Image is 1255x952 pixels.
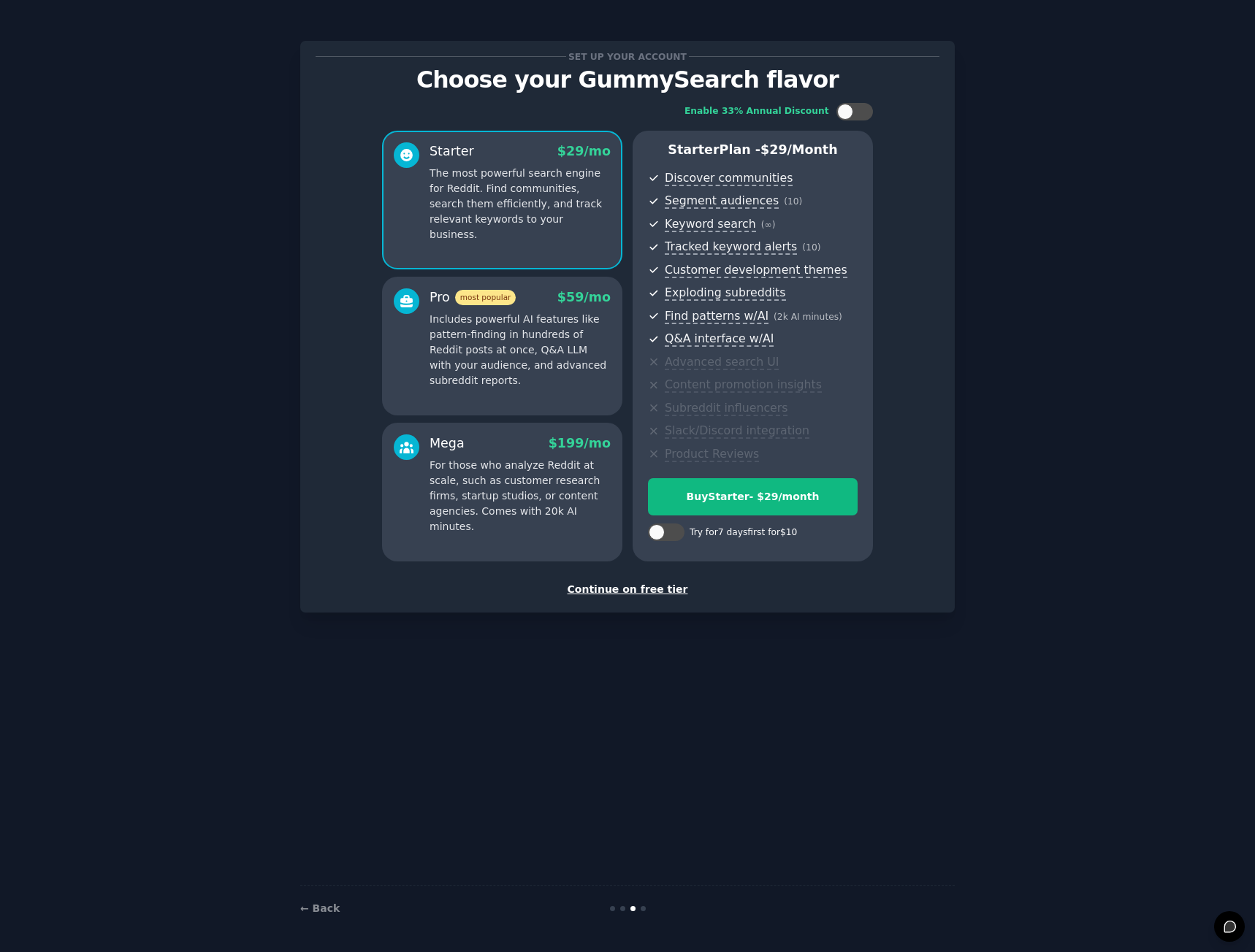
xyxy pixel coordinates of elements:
p: The most powerful search engine for Reddit. Find communities, search them efficiently, and track ... [430,166,611,242]
div: Starter [430,142,474,161]
div: Continue on free tier [316,582,939,597]
p: Includes powerful AI features like pattern-finding in hundreds of Reddit posts at once, Q&A LLM w... [430,312,611,388]
p: Choose your GummySearch flavor [316,67,939,93]
span: Keyword search [665,217,756,232]
div: Mega [430,434,465,453]
div: Buy Starter - $ 29 /month [649,489,857,504]
div: Try for 7 days first for $10 [690,526,797,540]
span: Q&A interface w/AI [665,331,774,347]
span: $ 29 /month [760,142,838,157]
span: Product Reviews [665,447,759,462]
span: Discover communities [665,171,793,186]
span: ( 2k AI minutes ) [774,312,842,322]
span: Segment audiences [665,193,779,209]
span: $ 199 /mo [549,436,611,450]
span: Exploding subreddits [665,285,785,301]
p: Starter Plan - [648,141,858,159]
span: Find patterns w/AI [665,309,768,324]
span: $ 29 /mo [557,144,611,158]
div: Pro [430,288,516,307]
span: $ 59 /mo [557,290,611,304]
span: ( 10 ) [784,196,802,207]
span: Advanced search UI [665,355,779,370]
span: Tracked keyword alerts [665,239,797,255]
span: Set up your account [566,49,690,64]
span: ( ∞ ) [761,220,776,230]
div: Enable 33% Annual Discount [684,105,829,118]
span: Subreddit influencers [665,401,787,416]
a: ← Back [300,902,340,914]
span: most popular [455,290,516,305]
span: ( 10 ) [802,242,820,253]
span: Content promotion insights [665,377,822,393]
p: For those who analyze Reddit at scale, such as customer research firms, startup studios, or conte... [430,458,611,534]
span: Slack/Discord integration [665,423,809,439]
span: Customer development themes [665,263,847,278]
button: BuyStarter- $29/month [648,478,858,515]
